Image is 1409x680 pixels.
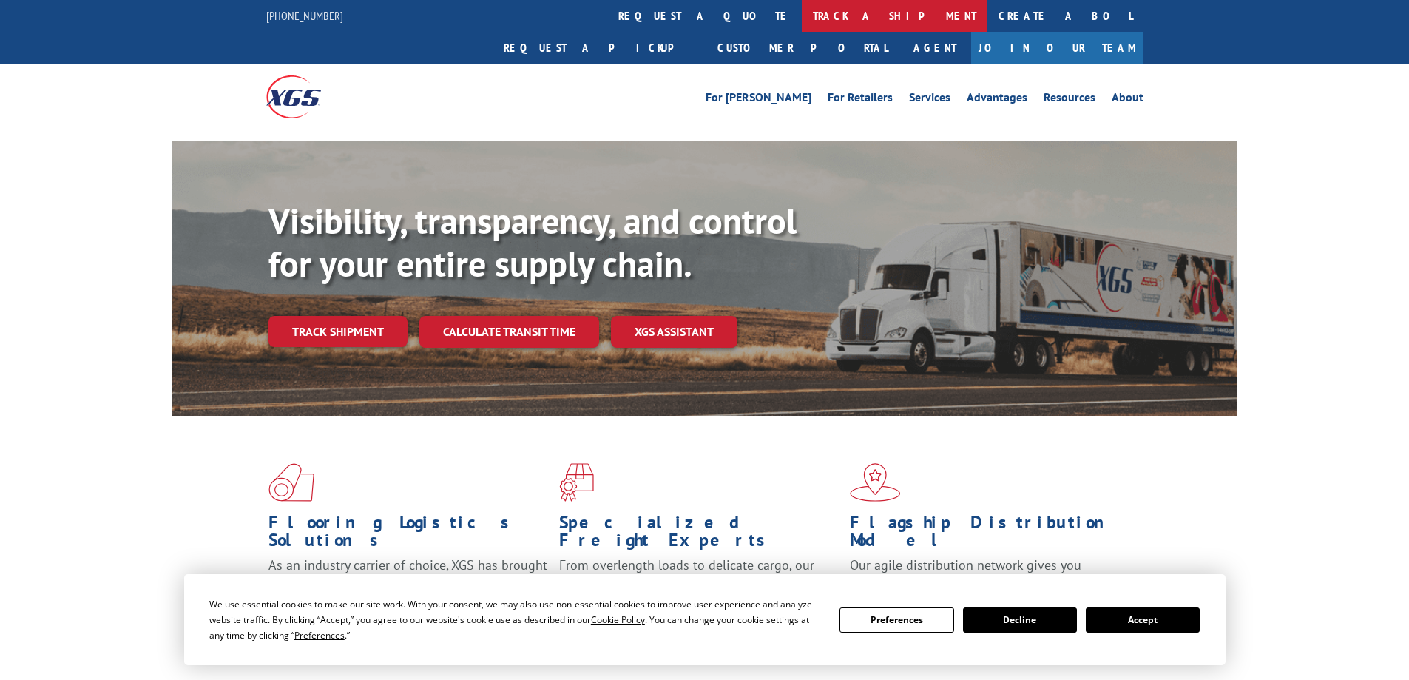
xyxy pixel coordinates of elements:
a: Advantages [967,92,1027,108]
b: Visibility, transparency, and control for your entire supply chain. [268,198,797,286]
span: Cookie Policy [591,613,645,626]
h1: Specialized Freight Experts [559,514,839,556]
button: Preferences [839,607,953,633]
a: Track shipment [268,316,408,347]
img: xgs-icon-total-supply-chain-intelligence-red [268,463,314,502]
a: For [PERSON_NAME] [706,92,811,108]
a: XGS ASSISTANT [611,316,737,348]
p: From overlength loads to delicate cargo, our experienced staff knows the best way to move your fr... [559,556,839,622]
button: Accept [1086,607,1200,633]
a: Request a pickup [493,32,706,64]
a: About [1112,92,1143,108]
span: Preferences [294,629,345,642]
a: Calculate transit time [419,316,599,348]
h1: Flagship Distribution Model [850,514,1129,556]
img: xgs-icon-focused-on-flooring-red [559,463,594,502]
a: Agent [899,32,971,64]
button: Decline [963,607,1077,633]
a: For Retailers [828,92,893,108]
span: As an industry carrier of choice, XGS has brought innovation and dedication to flooring logistics... [268,556,547,609]
img: xgs-icon-flagship-distribution-model-red [850,463,901,502]
a: [PHONE_NUMBER] [266,8,343,23]
a: Customer Portal [706,32,899,64]
div: We use essential cookies to make our site work. With your consent, we may also use non-essential ... [209,596,822,643]
a: Join Our Team [971,32,1143,64]
a: Services [909,92,950,108]
h1: Flooring Logistics Solutions [268,514,548,556]
span: Our agile distribution network gives you nationwide inventory management on demand. [850,556,1122,591]
div: Cookie Consent Prompt [184,574,1226,665]
a: Resources [1044,92,1095,108]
